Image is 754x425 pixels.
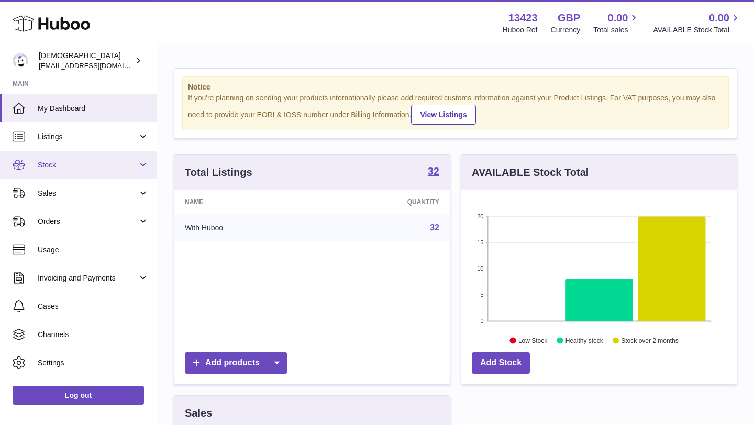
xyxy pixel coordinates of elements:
[428,166,439,176] strong: 32
[477,265,483,272] text: 10
[319,190,450,214] th: Quantity
[38,160,138,170] span: Stock
[709,11,729,25] span: 0.00
[503,25,538,35] div: Huboo Ref
[477,213,483,219] text: 20
[653,11,741,35] a: 0.00 AVAILABLE Stock Total
[38,188,138,198] span: Sales
[565,337,604,344] text: Healthy stock
[621,337,678,344] text: Stock over 2 months
[593,25,640,35] span: Total sales
[13,386,144,405] a: Log out
[477,239,483,245] text: 15
[185,406,212,420] h3: Sales
[38,132,138,142] span: Listings
[518,337,548,344] text: Low Stock
[38,104,149,114] span: My Dashboard
[430,223,439,232] a: 32
[653,25,741,35] span: AVAILABLE Stock Total
[608,11,628,25] span: 0.00
[472,165,589,180] h3: AVAILABLE Stock Total
[558,11,580,25] strong: GBP
[39,61,154,70] span: [EMAIL_ADDRESS][DOMAIN_NAME]
[13,53,28,69] img: olgazyuz@outlook.com
[174,214,319,241] td: With Huboo
[508,11,538,25] strong: 13423
[185,352,287,374] a: Add products
[593,11,640,35] a: 0.00 Total sales
[188,93,723,125] div: If you're planning on sending your products internationally please add required customs informati...
[480,318,483,324] text: 0
[551,25,581,35] div: Currency
[188,82,723,92] strong: Notice
[38,217,138,227] span: Orders
[472,352,530,374] a: Add Stock
[185,165,252,180] h3: Total Listings
[38,330,149,340] span: Channels
[411,105,475,125] a: View Listings
[38,358,149,368] span: Settings
[38,301,149,311] span: Cases
[174,190,319,214] th: Name
[38,273,138,283] span: Invoicing and Payments
[480,292,483,298] text: 5
[428,166,439,178] a: 32
[38,245,149,255] span: Usage
[39,51,133,71] div: [DEMOGRAPHIC_DATA]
